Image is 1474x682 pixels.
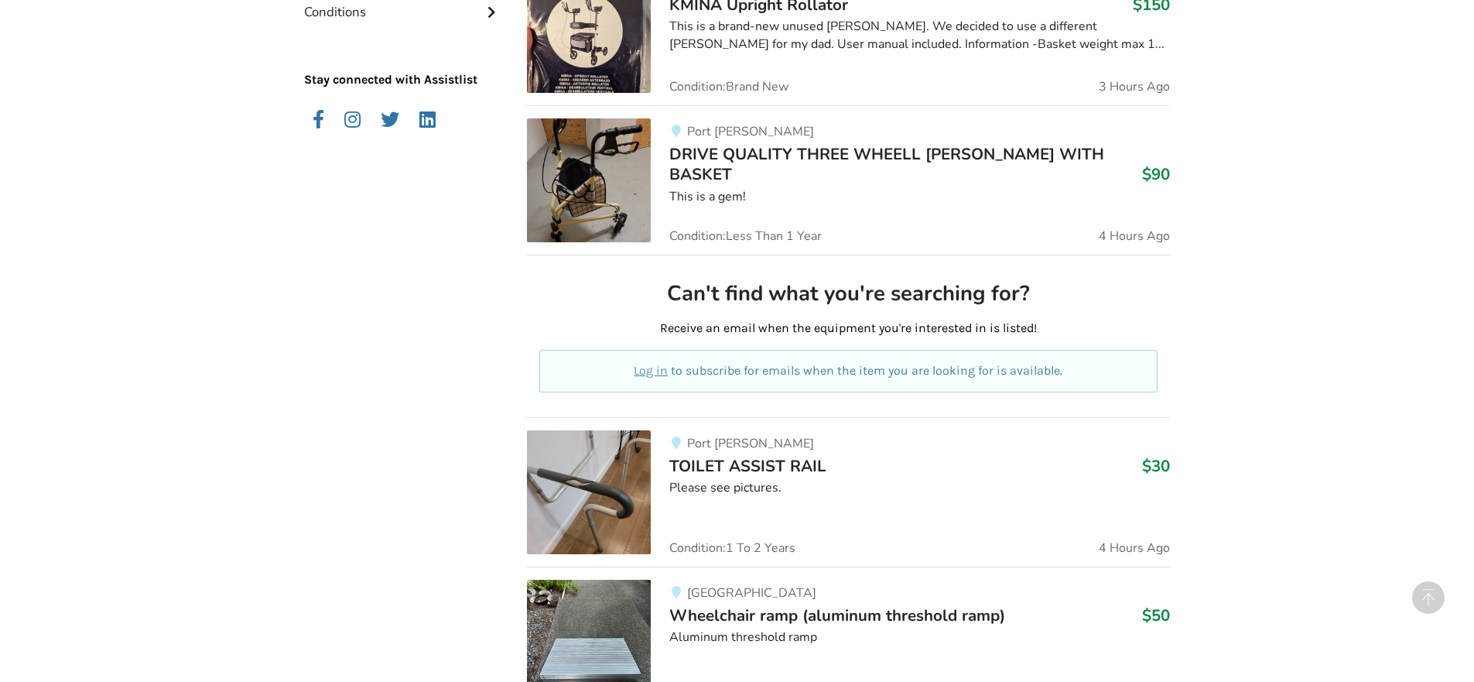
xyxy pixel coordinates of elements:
[304,28,502,89] p: Stay connected with Assistlist
[669,542,795,554] span: Condition: 1 To 2 Years
[1099,230,1170,242] span: 4 Hours Ago
[1142,605,1170,625] h3: $50
[1099,81,1170,93] span: 3 Hours Ago
[669,629,1170,646] div: Aluminum threshold ramp
[687,435,814,452] span: Port [PERSON_NAME]
[527,417,1170,567] a: bathroom safety-toilet assist rail Port [PERSON_NAME]TOILET ASSIST RAIL$30Please see pictures.Con...
[634,363,668,378] a: Log in
[669,81,788,93] span: Condition: Brand New
[687,123,814,140] span: Port [PERSON_NAME]
[527,430,651,554] img: bathroom safety-toilet assist rail
[1142,456,1170,476] h3: $30
[669,230,822,242] span: Condition: Less Than 1 Year
[669,605,1005,626] span: Wheelchair ramp (aluminum threshold ramp)
[669,479,1170,497] div: Please see pictures.
[1142,164,1170,184] h3: $90
[669,455,826,477] span: TOILET ASSIST RAIL
[669,18,1170,53] div: This is a brand-new unused [PERSON_NAME]. We decided to use a different [PERSON_NAME] for my dad....
[527,118,651,242] img: mobility-drive quality three wheell walker with basket
[558,362,1139,380] p: to subscribe for emails when the item you are looking for is available.
[687,584,816,601] span: [GEOGRAPHIC_DATA]
[669,143,1104,185] span: DRIVE QUALITY THREE WHEELL [PERSON_NAME] WITH BASKET
[1099,542,1170,554] span: 4 Hours Ago
[539,320,1158,338] p: Receive an email when the equipment you're interested in is listed!
[539,280,1158,307] h2: Can't find what you're searching for?
[527,105,1170,255] a: mobility-drive quality three wheell walker with basketPort [PERSON_NAME]DRIVE QUALITY THREE WHEEL...
[669,188,1170,206] div: This is a gem!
